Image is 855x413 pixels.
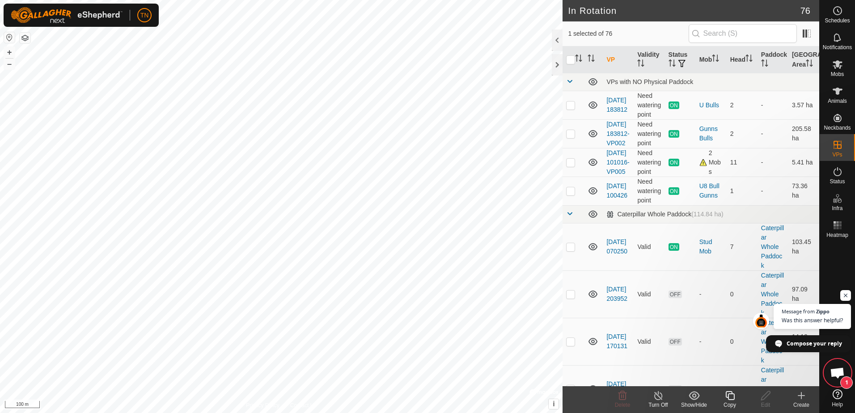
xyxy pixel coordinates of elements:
p-sorticon: Activate to sort [637,61,644,68]
span: Notifications [823,45,852,50]
td: 97.09 ha [788,270,819,318]
th: VP [603,46,634,73]
div: - [699,384,723,394]
td: Valid [634,318,665,365]
span: TN [140,11,149,20]
a: Contact Us [290,401,317,409]
td: 205.58 ha [788,119,819,148]
span: Help [832,402,843,407]
div: VPs with NO Physical Paddock [606,78,816,85]
span: 1 [840,376,853,389]
p-sorticon: Activate to sort [669,61,676,68]
div: - [699,290,723,299]
p-sorticon: Activate to sort [712,56,719,63]
td: 2 [727,119,758,148]
td: 2 [727,91,758,119]
td: 103.45 ha [788,223,819,270]
img: Gallagher Logo [11,7,123,23]
td: Need watering point [634,91,665,119]
button: Map Layers [20,33,30,43]
span: Schedules [825,18,850,23]
th: Validity [634,46,665,73]
span: OFF [669,291,682,298]
a: [DATE] 070250 [606,238,627,255]
button: i [549,399,559,409]
th: Head [727,46,758,73]
td: 0.02 ha [788,365,819,413]
div: Edit [748,401,783,409]
span: VPs [832,152,842,157]
a: Caterpillar Whole Paddock [761,319,784,364]
div: U8 Bull Gunns [699,181,723,200]
th: Status [665,46,696,73]
button: Reset Map [4,32,15,43]
td: Need watering point [634,119,665,148]
span: OFF [669,385,682,393]
a: Caterpillar Whole Paddock [761,367,784,411]
th: Paddock [758,46,788,73]
a: [DATE] 101016-VP005 [606,149,629,175]
div: Gunns Bulls [699,124,723,143]
th: [GEOGRAPHIC_DATA] Area [788,46,819,73]
span: 1 selected of 76 [568,29,688,38]
p-sorticon: Activate to sort [588,56,595,63]
a: Caterpillar Whole Paddock [761,272,784,316]
span: Was this answer helpful? [782,316,843,324]
a: [DATE] 100426 [606,182,627,199]
td: 73.36 ha [788,177,819,205]
div: U Bulls [699,101,723,110]
td: - [758,119,788,148]
button: – [4,59,15,69]
span: (114.84 ha) [691,211,724,218]
span: Zippo [816,309,830,314]
p-sorticon: Activate to sort [575,56,582,63]
div: Turn Off [640,401,676,409]
span: Delete [615,402,631,408]
a: [DATE] 203952 [606,286,627,302]
td: - [758,177,788,205]
a: [DATE] 183812 [606,97,627,113]
span: Status [830,179,845,184]
span: Mobs [831,72,844,77]
a: [DATE] 183812-VP002 [606,121,629,147]
span: ON [669,243,679,251]
span: ON [669,130,679,138]
td: - [758,91,788,119]
button: + [4,47,15,58]
span: 76 [800,4,810,17]
td: 7 [727,223,758,270]
td: Need watering point [634,177,665,205]
h2: In Rotation [568,5,800,16]
td: 0 [727,270,758,318]
input: Search (S) [689,24,797,43]
span: Compose your reply [787,336,842,351]
p-sorticon: Activate to sort [761,61,768,68]
td: Need watering point [634,148,665,177]
td: 5.41 ha [788,148,819,177]
span: OFF [669,338,682,346]
div: Stud Mob [699,237,723,256]
td: 3.57 ha [788,91,819,119]
td: Valid [634,223,665,270]
span: i [553,400,554,408]
span: Neckbands [824,125,851,131]
span: Animals [828,98,847,104]
span: ON [669,159,679,166]
div: Open chat [824,359,851,386]
div: Show/Hide [676,401,712,409]
td: Valid [634,365,665,413]
td: 0 [727,318,758,365]
p-sorticon: Activate to sort [806,61,813,68]
div: 2 Mobs [699,148,723,177]
a: Privacy Policy [246,401,279,409]
td: Valid [634,270,665,318]
td: 0 [727,365,758,413]
td: 11 [727,148,758,177]
a: [DATE] 170131 [606,333,627,350]
span: ON [669,187,679,195]
span: Message from [782,309,815,314]
td: - [758,148,788,177]
div: Copy [712,401,748,409]
span: ON [669,101,679,109]
div: Caterpillar Whole Paddock [606,211,723,218]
